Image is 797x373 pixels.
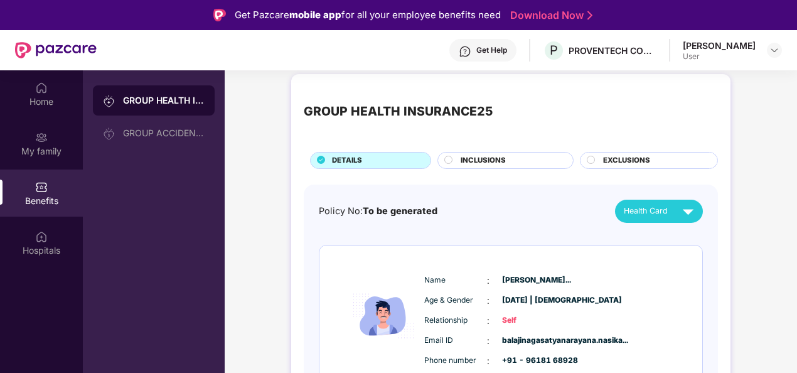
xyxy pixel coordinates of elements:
span: INCLUSIONS [461,155,506,166]
img: svg+xml;base64,PHN2ZyB3aWR0aD0iMjAiIGhlaWdodD0iMjAiIHZpZXdCb3g9IjAgMCAyMCAyMCIgZmlsbD0ibm9uZSIgeG... [103,95,115,107]
span: : [487,274,489,288]
img: svg+xml;base64,PHN2ZyBpZD0iQmVuZWZpdHMiIHhtbG5zPSJodHRwOi8vd3d3LnczLm9yZy8yMDAwL3N2ZyIgd2lkdGg9Ij... [35,181,48,193]
span: Health Card [624,205,668,217]
span: Name [424,274,487,286]
img: icon [346,264,421,368]
img: svg+xml;base64,PHN2ZyB3aWR0aD0iMjAiIGhlaWdodD0iMjAiIHZpZXdCb3g9IjAgMCAyMCAyMCIgZmlsbD0ibm9uZSIgeG... [103,127,115,140]
span: : [487,314,489,328]
span: P [550,43,558,58]
button: Health Card [615,200,703,223]
span: : [487,354,489,368]
span: Age & Gender [424,295,487,306]
div: PROVENTECH CONSULTING PRIVATE LIMITED [569,45,656,57]
span: DETAILS [332,155,362,166]
a: Download Now [510,9,589,22]
img: svg+xml;base64,PHN2ZyBpZD0iRHJvcGRvd24tMzJ4MzIiIHhtbG5zPSJodHRwOi8vd3d3LnczLm9yZy8yMDAwL3N2ZyIgd2... [769,45,779,55]
div: GROUP HEALTH INSURANCE25 [123,94,205,107]
span: EXCLUSIONS [603,155,650,166]
span: To be generated [363,205,437,216]
img: svg+xml;base64,PHN2ZyBpZD0iSGVscC0zMngzMiIgeG1sbnM9Imh0dHA6Ly93d3cudzMub3JnLzIwMDAvc3ZnIiB3aWR0aD... [459,45,471,58]
span: Phone number [424,355,487,367]
img: svg+xml;base64,PHN2ZyBpZD0iSG9tZSIgeG1sbnM9Imh0dHA6Ly93d3cudzMub3JnLzIwMDAvc3ZnIiB3aWR0aD0iMjAiIG... [35,82,48,94]
div: User [683,51,756,62]
div: GROUP HEALTH INSURANCE25 [304,102,493,121]
span: balajinagasatyanarayana.nasika... [502,335,565,347]
span: [DATE] | [DEMOGRAPHIC_DATA] [502,295,565,306]
span: Relationship [424,315,487,327]
span: +91 - 96181 68928 [502,355,565,367]
span: : [487,294,489,308]
img: svg+xml;base64,PHN2ZyB4bWxucz0iaHR0cDovL3d3dy53My5vcmcvMjAwMC9zdmciIHZpZXdCb3g9IjAgMCAyNCAyNCIgd2... [677,200,699,222]
img: Logo [213,9,226,21]
span: Self [502,315,565,327]
div: Policy No: [319,204,437,219]
div: Get Pazcare for all your employee benefits need [235,8,501,23]
img: New Pazcare Logo [15,42,97,58]
strong: mobile app [289,9,341,21]
span: [PERSON_NAME]... [502,274,565,286]
img: svg+xml;base64,PHN2ZyBpZD0iSG9zcGl0YWxzIiB4bWxucz0iaHR0cDovL3d3dy53My5vcmcvMjAwMC9zdmciIHdpZHRoPS... [35,230,48,243]
span: : [487,334,489,348]
img: svg+xml;base64,PHN2ZyB3aWR0aD0iMjAiIGhlaWdodD0iMjAiIHZpZXdCb3g9IjAgMCAyMCAyMCIgZmlsbD0ibm9uZSIgeG... [35,131,48,144]
div: Get Help [476,45,507,55]
img: Stroke [587,9,592,22]
div: GROUP ACCIDENTAL INSURANCE [123,128,205,138]
div: [PERSON_NAME] [683,40,756,51]
span: Email ID [424,335,487,347]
